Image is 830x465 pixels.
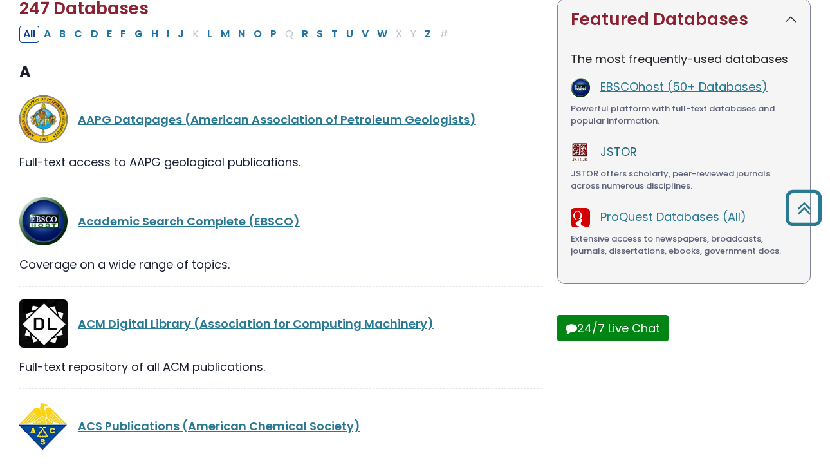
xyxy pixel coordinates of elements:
div: Full-text repository of all ACM publications. [19,358,542,375]
button: Filter Results Z [421,26,435,43]
button: Filter Results V [358,26,373,43]
button: Filter Results E [103,26,116,43]
div: JSTOR offers scholarly, peer-reviewed journals across numerous disciplines. [571,167,797,193]
a: ACM Digital Library (Association for Computing Machinery) [78,316,434,332]
div: Powerful platform with full-text databases and popular information. [571,102,797,128]
button: Filter Results M [217,26,234,43]
button: Filter Results A [40,26,55,43]
button: Filter Results B [55,26,69,43]
button: Filter Results F [116,26,130,43]
a: Academic Search Complete (EBSCO) [78,213,300,229]
button: Filter Results J [174,26,188,43]
button: Filter Results P [266,26,281,43]
button: Filter Results T [327,26,342,43]
button: Filter Results O [250,26,266,43]
button: All [19,26,39,43]
button: Filter Results C [70,26,86,43]
h3: A [19,63,542,82]
button: Filter Results W [373,26,391,43]
p: The most frequently-used databases [571,50,797,68]
button: Filter Results H [147,26,162,43]
a: AAPG Datapages (American Association of Petroleum Geologists) [78,111,476,128]
button: 24/7 Live Chat [557,315,669,341]
a: JSTOR [600,144,637,160]
div: Extensive access to newspapers, broadcasts, journals, dissertations, ebooks, government docs. [571,232,797,258]
button: Filter Results D [87,26,102,43]
button: Filter Results I [163,26,173,43]
a: ACS Publications (American Chemical Society) [78,418,360,434]
button: Filter Results U [342,26,357,43]
button: Filter Results L [203,26,216,43]
a: ProQuest Databases (All) [600,209,746,225]
button: Filter Results N [234,26,249,43]
a: Back to Top [780,196,827,220]
button: Filter Results S [313,26,327,43]
button: Filter Results R [298,26,312,43]
div: Coverage on a wide range of topics. [19,256,542,273]
div: Alpha-list to filter by first letter of database name [19,25,454,41]
button: Filter Results G [131,26,147,43]
div: Full-text access to AAPG geological publications. [19,153,542,171]
a: EBSCOhost (50+ Databases) [600,79,768,95]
